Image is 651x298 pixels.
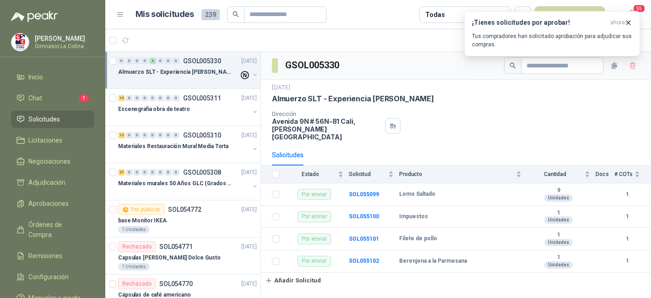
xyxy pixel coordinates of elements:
[28,93,42,103] span: Chat
[399,171,514,177] span: Producto
[11,68,94,86] a: Inicio
[126,58,133,64] div: 0
[272,94,434,104] p: Almuerzo SLT - Experiencia [PERSON_NAME]
[157,132,164,138] div: 0
[118,55,259,85] a: 0 0 0 0 4 0 0 0 GSOL005330[DATE] Almuerzo SLT - Experiencia [PERSON_NAME]
[633,4,646,13] span: 55
[349,236,379,242] a: SOL055101
[173,95,179,101] div: 0
[11,132,94,149] a: Licitaciones
[349,171,386,177] span: Solicitud
[28,72,43,82] span: Inicio
[118,105,190,114] p: Escenografia obra de teatro
[11,33,29,51] img: Company Logo
[241,94,257,103] p: [DATE]
[610,19,625,27] span: ahora
[527,232,590,239] b: 1
[118,216,167,225] p: base Monitor IKEA
[241,57,257,66] p: [DATE]
[118,263,150,270] div: 1 Unidades
[614,166,651,183] th: # COTs
[165,132,172,138] div: 0
[535,6,605,23] button: Nueva solicitud
[141,95,148,101] div: 0
[527,254,590,261] b: 1
[118,169,125,176] div: 27
[349,258,379,264] b: SOL055102
[35,44,92,49] p: Gimnasio La Colina
[105,200,260,237] a: Por publicarSOL054772[DATE] base Monitor IKEA1 Unidades
[527,171,583,177] span: Cantidad
[464,11,640,56] button: ¡Tienes solicitudes por aprobar!ahora Tus compradores han solicitado aprobación para adjudicar su...
[168,206,201,213] p: SOL054772
[472,19,607,27] h3: ¡Tienes solicitudes por aprobar!
[510,62,516,69] span: search
[126,132,133,138] div: 0
[134,132,141,138] div: 0
[349,213,379,220] a: SOL055100
[349,166,399,183] th: Solicitud
[183,95,221,101] p: GSOL005311
[527,187,590,194] b: 9
[28,114,60,124] span: Solicitudes
[118,93,259,122] a: 10 0 0 0 0 0 0 0 GSOL005311[DATE] Escenografia obra de teatro
[596,166,614,183] th: Docs
[241,243,257,251] p: [DATE]
[118,68,232,77] p: Almuerzo SLT - Experiencia [PERSON_NAME]
[233,11,239,17] span: search
[11,195,94,212] a: Aprobaciones
[149,169,156,176] div: 0
[614,171,633,177] span: # COTs
[241,205,257,214] p: [DATE]
[298,233,331,244] div: Por enviar
[141,58,148,64] div: 0
[614,212,640,221] b: 1
[79,94,89,102] span: 1
[159,281,193,287] p: SOL054770
[157,58,164,64] div: 0
[118,130,259,159] a: 13 0 0 0 0 0 0 0 GSOL005310[DATE] Materiales Restauración Mural Media Torta
[285,166,349,183] th: Estado
[11,268,94,286] a: Configuración
[241,131,257,140] p: [DATE]
[272,150,304,160] div: Solicitudes
[173,132,179,138] div: 0
[544,261,573,269] div: Unidades
[472,32,632,49] p: Tus compradores han solicitado aprobación para adjudicar sus compras.
[527,166,596,183] th: Cantidad
[11,247,94,265] a: Remisiones
[298,211,331,222] div: Por enviar
[149,95,156,101] div: 0
[118,254,221,262] p: Capsulas [PERSON_NAME] Dolce Gusto
[141,132,148,138] div: 0
[399,191,435,198] b: Lomo Saltado
[399,166,527,183] th: Producto
[28,199,69,209] span: Aprobaciones
[28,251,62,261] span: Remisiones
[399,258,467,265] b: Berenjena a la Parmesana
[349,191,379,198] b: SOL055099
[11,89,94,107] a: Chat1
[126,169,133,176] div: 0
[241,280,257,288] p: [DATE]
[105,237,260,275] a: RechazadoSOL054771[DATE] Capsulas [PERSON_NAME] Dolce Gusto1 Unidades
[165,95,172,101] div: 0
[134,58,141,64] div: 0
[425,10,445,20] div: Todas
[118,142,228,151] p: Materiales Restauración Mural Media Torta
[399,213,428,221] b: Impuestos
[28,272,69,282] span: Configuración
[118,241,156,252] div: Rechazado
[183,132,221,138] p: GSOL005310
[28,156,71,166] span: Negociaciones
[527,210,590,217] b: 1
[183,169,221,176] p: GSOL005308
[272,117,381,141] p: Avenida 9N # 56N-81 Cali , [PERSON_NAME][GEOGRAPHIC_DATA]
[165,58,172,64] div: 0
[11,153,94,170] a: Negociaciones
[624,6,640,23] button: 55
[157,169,164,176] div: 0
[614,235,640,243] b: 1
